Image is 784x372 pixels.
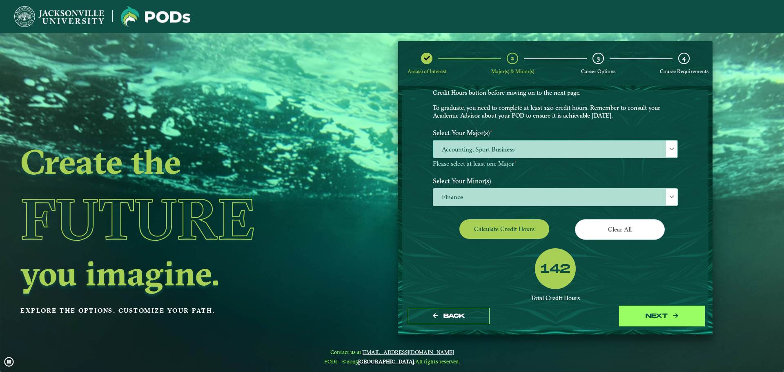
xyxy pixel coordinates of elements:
[575,219,665,239] button: Clear All
[491,68,534,74] span: Major(s) & Minor(s)
[324,349,460,355] span: Contact us at
[408,308,490,325] button: Back
[621,308,703,325] button: next
[408,68,446,74] span: Area(s) of Interest
[361,349,454,355] a: [EMAIL_ADDRESS][DOMAIN_NAME]
[433,160,678,168] p: Please select at least one Major
[20,256,332,290] h2: you imagine.
[597,54,600,62] span: 3
[20,145,332,179] h2: Create the
[541,262,570,277] label: 142
[20,182,332,256] h1: Future
[433,189,677,206] span: Finance
[427,125,684,140] label: Select Your Major(s)
[433,74,678,120] p: Choose your major(s) and minor(s) in the dropdown windows below to create a POD. This is your cha...
[121,6,190,27] img: Jacksonville University logo
[490,128,493,134] sup: ⋆
[20,305,332,317] p: Explore the options. Customize your path.
[427,173,684,188] label: Select Your Minor(s)
[682,54,686,62] span: 4
[358,358,415,365] a: [GEOGRAPHIC_DATA].
[433,140,677,158] span: Accounting, Sport Business
[511,54,514,62] span: 2
[581,68,615,74] span: Career Options
[443,312,465,319] span: Back
[324,358,460,365] span: PODs - ©2025 All rights reserved.
[433,294,678,302] div: Total Credit Hours
[514,159,517,165] sup: ⋆
[14,6,104,27] img: Jacksonville University logo
[660,68,708,74] span: Course Requirements
[459,219,549,238] button: Calculate credit hours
